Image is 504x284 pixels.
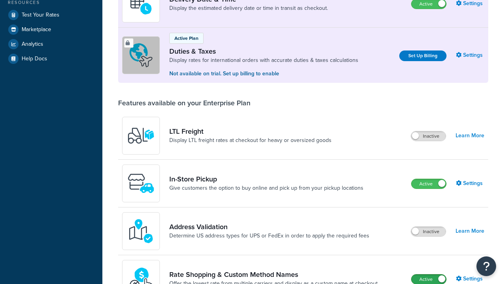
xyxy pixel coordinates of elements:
[22,12,59,19] span: Test Your Rates
[456,226,484,237] a: Learn More
[174,35,198,42] p: Active Plan
[127,122,155,149] img: y79ZsPf0fXUFUhFXDzUgf+ktZg5F2+ohG75+v3d2s1D9TjoU8PiyCIluIjV41seZevKCRuEjTPPOKHJsQcmKCXGdfprl3L4q7...
[22,41,43,48] span: Analytics
[127,217,155,245] img: kIG8fy0lQAAAABJRU5ErkJggg==
[456,130,484,141] a: Learn More
[169,69,358,78] p: Not available on trial. Set up billing to enable
[6,52,96,66] a: Help Docs
[411,179,446,189] label: Active
[169,232,369,240] a: Determine US address types for UPS or FedEx in order to apply the required fees
[169,4,328,12] a: Display the estimated delivery date or time in transit as checkout.
[456,178,484,189] a: Settings
[6,8,96,22] a: Test Your Rates
[6,22,96,37] a: Marketplace
[127,170,155,197] img: wfgcfpwTIucLEAAAAASUVORK5CYII=
[411,275,446,284] label: Active
[399,50,447,61] a: Set Up Billing
[118,99,250,107] div: Features available on your Enterprise Plan
[169,136,332,144] a: Display LTL freight rates at checkout for heavy or oversized goods
[169,222,369,231] a: Address Validation
[411,227,446,236] label: Inactive
[22,26,51,33] span: Marketplace
[411,131,446,141] label: Inactive
[476,256,496,276] button: Open Resource Center
[6,37,96,51] a: Analytics
[169,270,378,279] a: Rate Shopping & Custom Method Names
[456,50,484,61] a: Settings
[169,47,358,56] a: Duties & Taxes
[169,184,363,192] a: Give customers the option to buy online and pick up from your pickup locations
[169,127,332,136] a: LTL Freight
[169,175,363,183] a: In-Store Pickup
[22,56,47,62] span: Help Docs
[169,56,358,64] a: Display rates for international orders with accurate duties & taxes calculations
